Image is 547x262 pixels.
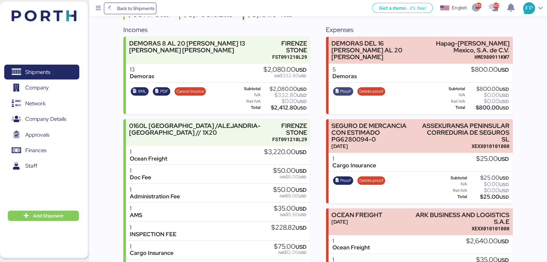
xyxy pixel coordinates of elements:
[25,146,46,155] span: Finances
[331,212,382,218] div: OCEAN FREIGHT
[272,54,307,60] div: FST091210L29
[160,88,168,95] span: PDF
[471,66,509,73] div: $800.00
[420,143,510,150] div: XEXX010101000
[8,211,79,221] button: Add Shipment
[435,54,509,60] div: HME980911KW7
[332,238,370,245] div: 1
[466,93,509,98] div: $0.00
[499,99,509,104] span: USD
[298,212,306,217] span: USD
[466,99,509,104] div: $0.00
[131,87,149,96] button: XML
[273,194,306,198] div: $8.00
[297,86,306,92] span: USD
[468,182,509,187] div: $0.00
[264,149,306,156] div: $3,220.00
[130,167,151,174] div: 1
[130,243,173,250] div: 1
[25,114,66,124] span: Company Details
[331,122,417,143] div: SEGURO DE MERCANCIA CON ESTIMADO PG6280094-0
[331,143,417,150] div: [DATE]
[236,87,261,91] div: Subtotal
[236,105,261,110] div: Total
[130,155,167,162] div: Ocean Freight
[295,186,306,194] span: USD
[499,105,509,111] span: USD
[439,105,465,110] div: Total
[278,250,284,255] span: IVA
[295,224,306,231] span: USD
[153,87,170,96] button: PDF
[499,175,509,181] span: USD
[130,224,176,231] div: 1
[130,250,173,257] div: Cargo Insurance
[236,93,261,97] div: IVA
[332,155,376,162] div: 1
[263,66,306,73] div: $2,080.00
[295,149,306,156] span: USD
[273,186,306,194] div: $50.00
[498,155,509,162] span: USD
[273,174,306,179] div: $8.00
[466,105,509,110] div: $800.00
[340,88,351,95] span: Proof
[130,186,180,193] div: 1
[403,225,509,232] div: XEXX010101000
[340,177,351,184] span: Proof
[298,73,306,79] span: USD
[466,87,509,91] div: $800.00
[274,73,280,79] span: IVA
[4,159,79,173] a: Staff
[439,194,467,199] div: Total
[466,238,509,245] div: $2,640.00
[4,80,79,95] a: Company
[273,167,306,174] div: $50.00
[435,40,509,54] div: Hapag-[PERSON_NAME] Mexico, S.A. de C.V.
[236,99,261,104] div: Ret IVA
[25,161,37,171] span: Staff
[439,188,467,193] div: Ret IVA
[33,212,63,220] span: Add Shipment
[359,88,383,95] span: Delete proof
[262,87,307,91] div: $2,080.00
[25,68,50,77] span: Shipments
[439,182,467,186] div: IVA
[272,122,307,136] div: FIRENZE STONE
[130,231,176,238] div: INSPECTION FEE
[129,122,269,136] div: 0160L [GEOGRAPHIC_DATA] /ALEJANDRIA-[GEOGRAPHIC_DATA] // 1X20
[468,175,509,180] div: $25.00
[117,5,154,12] span: Back to Shipments
[333,87,353,96] button: Proof
[271,224,306,231] div: $228.82
[295,205,306,212] span: USD
[332,244,370,251] div: Ocean Freight
[499,182,509,187] span: USD
[525,4,532,12] span: FP
[279,194,285,199] span: IVA
[499,194,509,200] span: USD
[4,96,79,111] a: Network
[279,174,285,180] span: IVA
[326,25,513,35] div: Expenses
[263,73,306,78] div: $332.80
[174,87,206,96] button: Cancel invoice
[476,155,509,162] div: $25.00
[499,86,509,92] span: USD
[130,73,154,80] div: Demoras
[468,188,509,193] div: $0.00
[332,162,376,169] div: Cargo Insurance
[331,218,382,225] div: [DATE]
[297,99,306,104] span: USD
[273,243,306,250] div: $75.00
[224,12,233,18] span: USD
[129,40,269,54] div: DEMORAS 8 AL 20 [PERSON_NAME] 13 [PERSON_NAME] [PERSON_NAME]
[359,177,383,184] span: Delete proof
[262,105,307,110] div: $2,412.80
[176,88,204,95] span: Cancel invoice
[160,12,170,18] span: USD
[298,194,306,199] span: USD
[420,122,510,143] div: ASSEKURANSA PENINSULAR CORREDURIA DE SEGUROS SL
[283,12,293,18] span: USD
[295,167,306,174] span: USD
